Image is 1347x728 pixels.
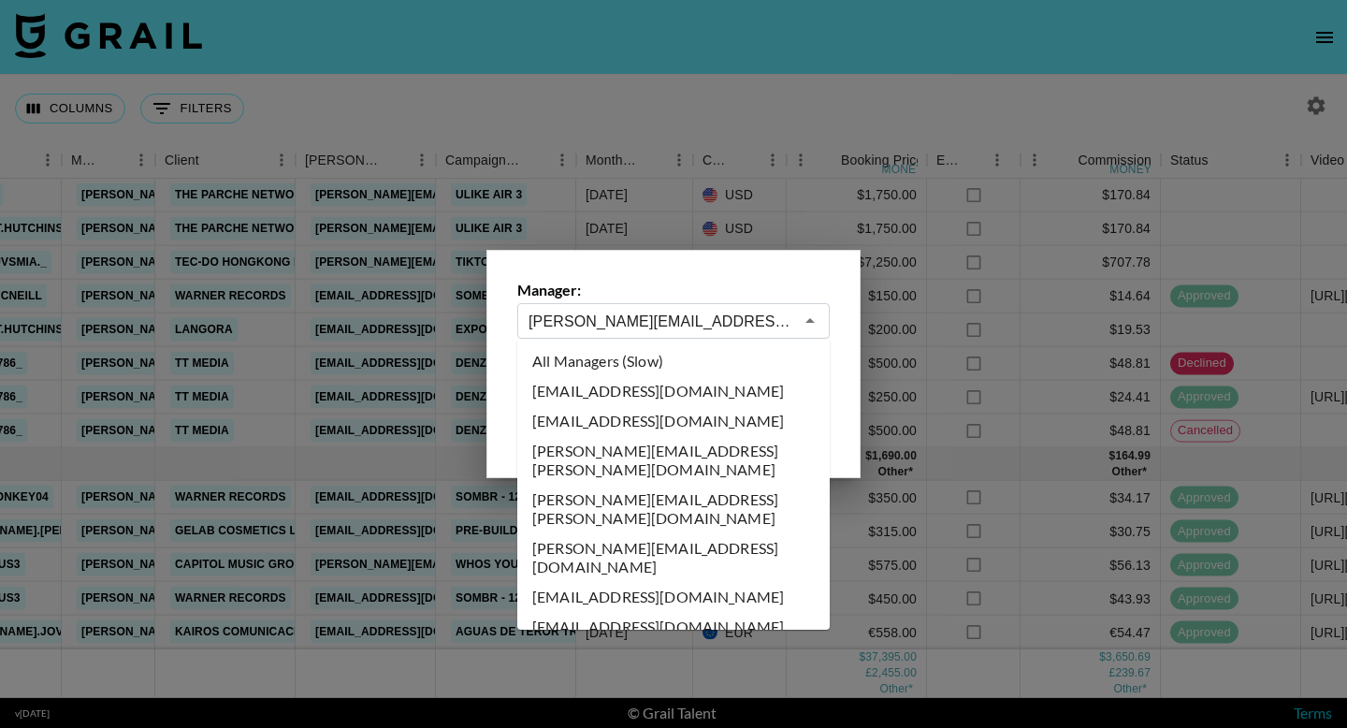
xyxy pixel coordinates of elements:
[517,533,830,582] li: [PERSON_NAME][EMAIL_ADDRESS][DOMAIN_NAME]
[517,485,830,533] li: [PERSON_NAME][EMAIL_ADDRESS][PERSON_NAME][DOMAIN_NAME]
[517,346,830,376] li: All Managers (Slow)
[517,582,830,612] li: [EMAIL_ADDRESS][DOMAIN_NAME]
[517,406,830,436] li: [EMAIL_ADDRESS][DOMAIN_NAME]
[517,436,830,485] li: [PERSON_NAME][EMAIL_ADDRESS][PERSON_NAME][DOMAIN_NAME]
[517,612,830,642] li: [EMAIL_ADDRESS][DOMAIN_NAME]
[797,308,823,334] button: Close
[517,376,830,406] li: [EMAIL_ADDRESS][DOMAIN_NAME]
[517,281,830,299] label: Manager:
